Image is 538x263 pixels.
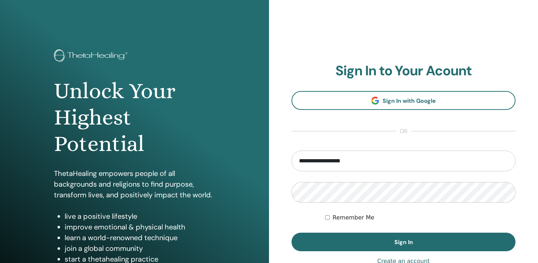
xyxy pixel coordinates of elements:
[292,63,515,79] h2: Sign In to Your Acount
[396,127,411,136] span: or
[394,238,413,246] span: Sign In
[383,97,436,105] span: Sign In with Google
[333,213,374,222] label: Remember Me
[54,78,215,157] h1: Unlock Your Highest Potential
[292,233,515,251] button: Sign In
[325,213,515,222] div: Keep me authenticated indefinitely or until I manually logout
[292,91,515,110] a: Sign In with Google
[65,243,215,254] li: join a global community
[54,168,215,200] p: ThetaHealing empowers people of all backgrounds and religions to find purpose, transform lives, a...
[65,232,215,243] li: learn a world-renowned technique
[65,222,215,232] li: improve emotional & physical health
[65,211,215,222] li: live a positive lifestyle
